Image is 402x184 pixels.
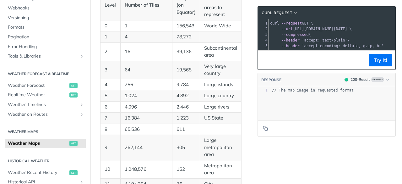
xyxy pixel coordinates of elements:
span: Weather Maps [8,140,68,147]
a: Weather TimelinesShow subpages for Weather Timelines [5,100,86,109]
p: 156,543 [177,22,196,30]
p: 2 [105,48,116,55]
div: 1 [258,20,269,26]
h2: Historical Weather [5,158,86,164]
a: Weather Mapsget [5,139,86,148]
p: 1,223 [177,114,196,122]
span: Versioning [8,15,84,21]
span: Realtime Weather [8,92,68,98]
button: Show subpages for Weather Timelines [79,102,84,107]
p: 8 [105,126,116,133]
p: 1,048,576 [125,166,168,173]
a: Pagination [5,32,86,42]
span: Pagination [8,34,84,40]
div: 4 [258,37,269,43]
p: 3 [105,66,116,74]
p: 262,144 [125,144,168,151]
span: --url [281,27,293,31]
button: Copy to clipboard [261,124,270,133]
a: Realtime Weatherget [5,90,86,100]
p: World Wide [204,22,237,30]
div: 3 [258,32,269,37]
p: US State [204,114,237,122]
span: --header [281,44,300,48]
p: 65,536 [125,126,168,133]
p: Large islands [204,81,237,88]
span: \ [270,38,350,42]
span: Weather Forecast [8,82,68,89]
p: Large country [204,92,237,99]
span: Formats [8,24,84,31]
button: Show subpages for Weather on Routes [79,112,84,117]
span: get [69,141,78,146]
p: 16 [125,48,168,55]
p: 611 [177,126,196,133]
p: 4 [105,81,116,88]
span: --compressed [281,32,309,37]
p: 9 [105,144,116,151]
span: --request [281,21,302,25]
span: Webhooks [8,5,84,11]
h2: Weather Forecast & realtime [5,71,86,77]
p: 2,446 [177,103,196,111]
a: Weather on RoutesShow subpages for Weather on Routes [5,110,86,119]
p: 1,024 [125,92,168,99]
p: 78,272 [177,33,196,41]
span: 200 [345,78,348,81]
p: Large metropolitan area [204,137,237,158]
p: 10 [105,166,116,173]
div: 5 [258,43,269,49]
p: Very large country [204,63,237,77]
p: 1 [125,22,168,30]
span: [URL][DOMAIN_NAME][DATE] \ [270,27,352,31]
h2: Weather Maps [5,129,86,135]
div: 2 [258,26,269,32]
p: 16,384 [125,114,168,122]
span: get [69,170,78,175]
a: Tools & LibrariesShow subpages for Tools & Libraries [5,52,86,61]
p: 6 [105,103,116,111]
p: Subcontinental area [204,45,237,59]
p: Metropolitan area [204,162,237,176]
span: get [69,83,78,88]
span: 'accept: text/plain' [302,38,347,42]
button: Try It! [369,54,392,66]
p: 4 [125,33,168,41]
p: 64 [125,66,168,74]
span: cURL Request [262,10,292,16]
button: Show subpages for Tools & Libraries [79,54,84,59]
p: 39,136 [177,48,196,55]
span: \ [270,32,311,37]
span: Example [371,77,384,82]
div: 200 - Result [350,77,370,82]
p: 7 [105,114,116,122]
p: areas to represent [204,4,237,18]
p: Large rivers [204,103,237,111]
a: Versioning [5,13,86,23]
p: 305 [177,144,196,151]
p: 0 [105,22,116,30]
div: 1 [258,88,268,93]
button: cURL Request [259,10,300,16]
span: Weather Recent History [8,170,68,176]
p: Number of Tiles [125,2,168,9]
a: Error Handling [5,42,86,52]
span: get [69,92,78,98]
a: Weather Recent Historyget [5,168,86,177]
span: // The map image in requested format [272,88,354,92]
p: 19,568 [177,66,196,74]
p: 5 [105,92,116,99]
span: GET \ [270,21,313,25]
p: 152 [177,166,196,173]
p: 4,892 [177,92,196,99]
button: Copy to clipboard [261,55,270,65]
span: Error Handling [8,44,84,50]
p: Level [105,2,116,9]
span: Weather Timelines [8,102,78,108]
a: Formats [5,23,86,32]
span: --header [281,38,300,42]
a: Weather Forecastget [5,81,86,90]
button: 200200-ResultExample [341,76,392,83]
button: RESPONSE [261,77,282,83]
a: Webhooks [5,3,86,13]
